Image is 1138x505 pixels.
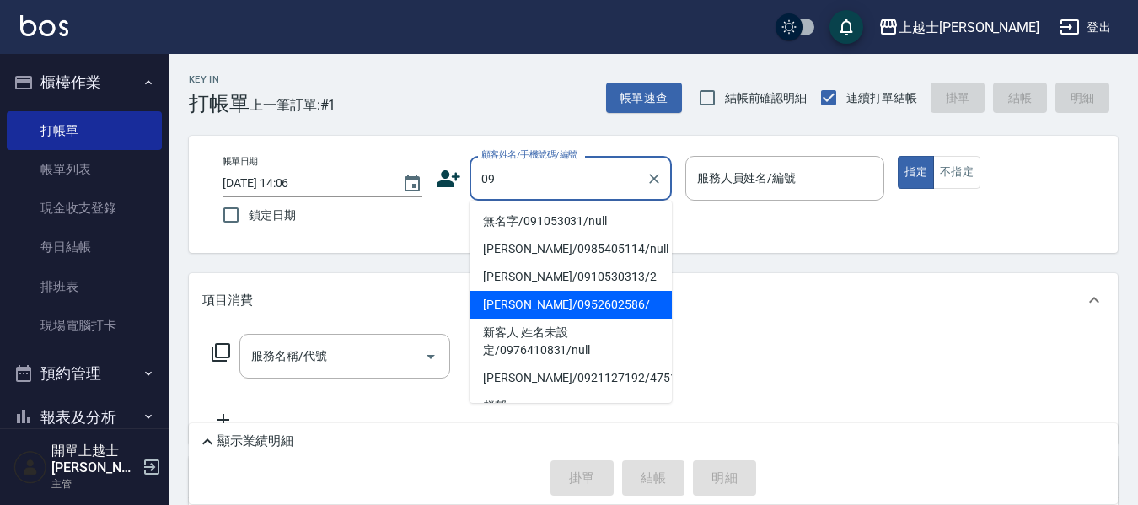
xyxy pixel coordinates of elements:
button: Clear [642,167,666,191]
li: 新客人 姓名未設定/0976410831/null [470,319,672,364]
li: 無名字/091053031/null [470,207,672,235]
li: [PERSON_NAME]/0910530313/2 [470,263,672,291]
h2: Key In [189,74,250,85]
img: Person [13,450,47,484]
input: YYYY/MM/DD hh:mm [223,169,385,197]
div: 上越士[PERSON_NAME] [899,17,1039,38]
label: 帳單日期 [223,155,258,168]
button: 不指定 [933,156,980,189]
button: 預約管理 [7,352,162,395]
a: 每日結帳 [7,228,162,266]
span: 鎖定日期 [249,207,296,224]
button: Choose date, selected date is 2025-09-11 [392,164,432,204]
button: 指定 [898,156,934,189]
a: 現場電腦打卡 [7,306,162,345]
button: 登出 [1053,12,1118,43]
li: [PERSON_NAME]/0985405114/null [470,235,672,263]
span: 上一筆訂單:#1 [250,94,336,116]
button: 報表及分析 [7,395,162,439]
button: Open [417,343,444,370]
h5: 開單上越士[PERSON_NAME] [51,443,137,476]
img: Logo [20,15,68,36]
button: 上越士[PERSON_NAME] [872,10,1046,45]
p: 顯示業績明細 [217,432,293,450]
li: [PERSON_NAME]/0952602586/ [470,291,672,319]
a: 帳單列表 [7,150,162,189]
p: 主管 [51,476,137,492]
p: 項目消費 [202,292,253,309]
button: 帳單速查 [606,83,682,114]
div: 項目消費 [189,273,1118,327]
a: 打帳單 [7,111,162,150]
h3: 打帳單 [189,92,250,116]
li: 趙郁婷/0986380800/0986380800 [470,392,672,438]
span: 連續打單結帳 [846,89,917,107]
button: 櫃檯作業 [7,61,162,105]
li: [PERSON_NAME]/0921127192/4751 [470,364,672,392]
a: 現金收支登錄 [7,189,162,228]
a: 排班表 [7,267,162,306]
button: save [829,10,863,44]
span: 結帳前確認明細 [725,89,808,107]
label: 顧客姓名/手機號碼/編號 [481,148,577,161]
